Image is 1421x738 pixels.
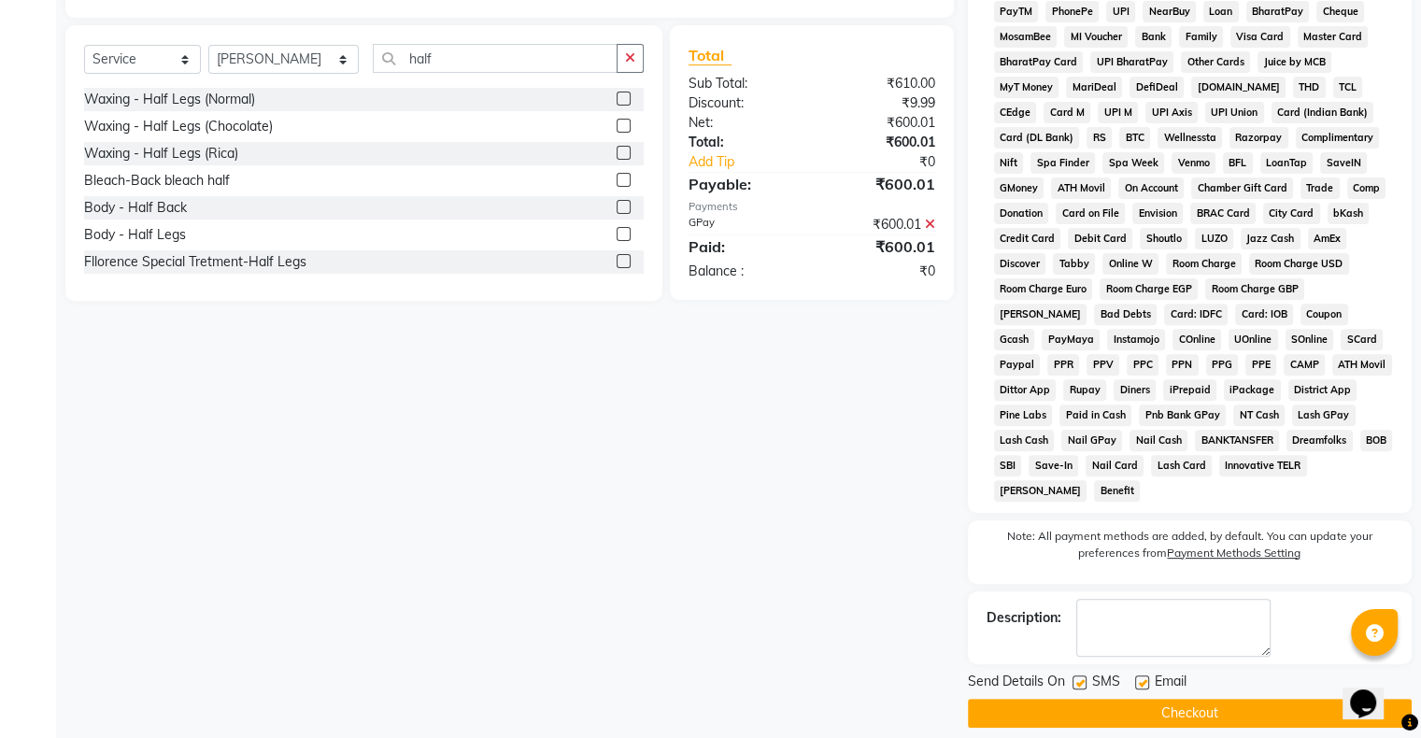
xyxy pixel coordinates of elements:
[1190,203,1256,224] span: BRAC Card
[994,253,1046,275] span: Discover
[1300,304,1348,325] span: Coupon
[994,480,1087,502] span: [PERSON_NAME]
[1056,203,1125,224] span: Card on File
[994,102,1037,123] span: CEdge
[1235,304,1293,325] span: Card: IOB
[994,203,1049,224] span: Donation
[1063,379,1106,401] span: Rupay
[1296,127,1380,149] span: Complimentary
[1102,253,1158,275] span: Online W
[812,113,949,133] div: ₹600.01
[1246,1,1310,22] span: BharatPay
[994,455,1022,476] span: SBI
[1127,354,1158,376] span: PPC
[1130,77,1184,98] span: DefiDeal
[994,404,1053,426] span: Pine Labs
[834,152,948,172] div: ₹0
[1064,26,1128,48] span: MI Voucher
[1066,77,1122,98] span: MariDeal
[1328,203,1370,224] span: bKash
[1167,545,1300,561] label: Payment Methods Setting
[1258,51,1331,73] span: Juice by MCB
[1360,430,1393,451] span: BOB
[675,113,812,133] div: Net:
[1094,304,1157,325] span: Bad Debts
[84,171,230,191] div: Bleach-Back bleach half
[1230,26,1290,48] span: Visa Card
[1053,253,1095,275] span: Tabby
[1219,455,1307,476] span: Innovative TELR
[1181,51,1250,73] span: Other Cards
[1059,404,1131,426] span: Paid in Cash
[1140,228,1187,249] span: Shoutlo
[1332,354,1392,376] span: ATH Movil
[994,430,1055,451] span: Lash Cash
[1205,278,1304,300] span: Room Charge GBP
[1132,203,1183,224] span: Envision
[994,329,1035,350] span: Gcash
[1229,329,1278,350] span: UOnline
[1223,152,1253,174] span: BFL
[1151,455,1212,476] span: Lash Card
[994,228,1061,249] span: Credit Card
[1158,127,1222,149] span: Wellnessta
[994,379,1057,401] span: Dittor App
[812,93,949,113] div: ₹9.99
[1087,127,1112,149] span: RS
[1102,152,1164,174] span: Spa Week
[84,117,273,136] div: Waxing - Half Legs (Chocolate)
[1107,329,1165,350] span: Instamojo
[968,672,1065,695] span: Send Details On
[1135,26,1172,48] span: Bank
[1203,1,1239,22] span: Loan
[968,699,1412,728] button: Checkout
[1284,354,1325,376] span: CAMP
[994,51,1084,73] span: BharatPay Card
[994,304,1087,325] span: [PERSON_NAME]
[1245,354,1276,376] span: PPE
[84,225,186,245] div: Body - Half Legs
[1106,1,1135,22] span: UPI
[1045,1,1099,22] span: PhonePe
[1100,278,1198,300] span: Room Charge EGP
[1195,430,1279,451] span: BANKTANSFER
[675,74,812,93] div: Sub Total:
[1155,672,1187,695] span: Email
[1224,379,1281,401] span: iPackage
[1272,102,1374,123] span: Card (Indian Bank)
[1086,455,1144,476] span: Nail Card
[1172,152,1215,174] span: Venmo
[1286,430,1353,451] span: Dreamfolks
[987,528,1393,569] label: Note: All payment methods are added, by default. You can update your preferences from
[1263,203,1320,224] span: City Card
[812,173,949,195] div: ₹600.01
[1316,1,1364,22] span: Cheque
[1298,26,1369,48] span: Master Card
[1051,177,1111,199] span: ATH Movil
[1118,177,1184,199] span: On Account
[675,215,812,234] div: GPay
[1341,329,1383,350] span: SCard
[84,252,306,272] div: Fllorence Special Tretment-Half Legs
[1163,379,1216,401] span: iPrepaid
[812,215,949,234] div: ₹600.01
[1308,228,1347,249] span: AmEx
[994,26,1058,48] span: MosamBee
[1229,127,1288,149] span: Razorpay
[1288,379,1357,401] span: District App
[1260,152,1314,174] span: LoanTap
[84,144,238,163] div: Waxing - Half Legs (Rica)
[1061,430,1122,451] span: Nail GPay
[1145,102,1198,123] span: UPI Axis
[1205,102,1264,123] span: UPI Union
[1068,228,1132,249] span: Debit Card
[675,235,812,258] div: Paid:
[689,199,935,215] div: Payments
[675,152,834,172] a: Add Tip
[1206,354,1239,376] span: PPG
[1029,455,1078,476] span: Save-In
[373,44,618,73] input: Search or Scan
[1333,77,1363,98] span: TCL
[994,177,1044,199] span: GMoney
[1233,404,1285,426] span: NT Cash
